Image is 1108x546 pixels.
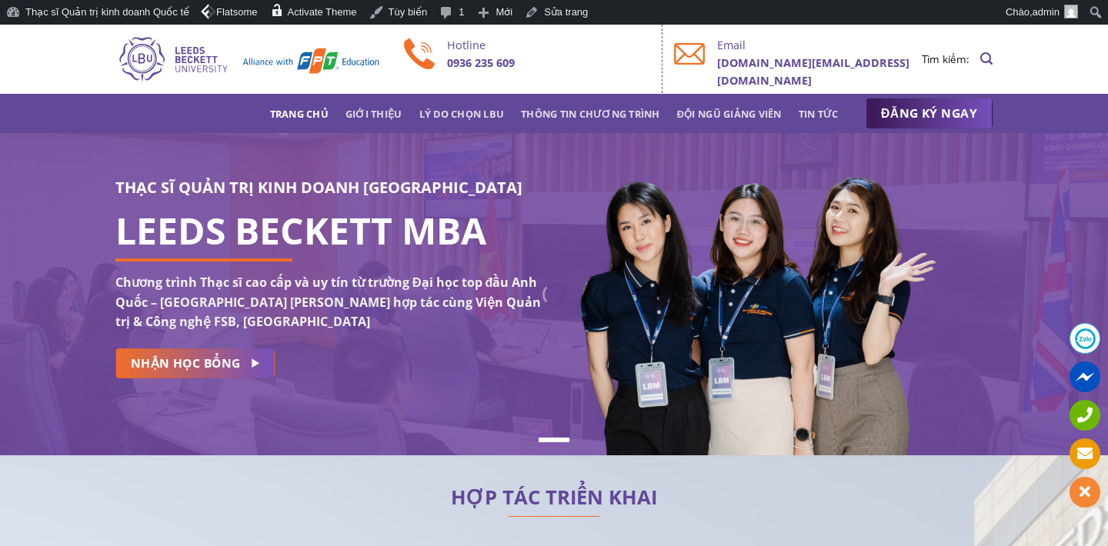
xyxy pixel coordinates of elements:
[866,98,993,129] a: ĐĂNG KÝ NGAY
[980,44,993,74] a: Search
[115,35,381,84] img: Thạc sĩ Quản trị kinh doanh Quốc tế
[717,55,909,88] b: [DOMAIN_NAME][EMAIL_ADDRESS][DOMAIN_NAME]
[1033,6,1060,18] span: admin
[881,104,977,123] span: ĐĂNG KÝ NGAY
[270,100,329,128] a: Trang chủ
[922,51,969,68] li: Tìm kiếm:
[508,516,600,518] img: line-lbu.jpg
[717,36,921,54] p: Email
[521,100,660,128] a: Thông tin chương trình
[799,100,839,128] a: Tin tức
[677,100,782,128] a: Đội ngũ giảng viên
[539,438,569,442] li: Page dot 1
[115,490,993,505] h2: HỢP TÁC TRIỂN KHAI
[115,348,275,378] a: NHẬN HỌC BỔNG
[447,36,651,54] p: Hotline
[345,100,402,128] a: Giới thiệu
[115,221,542,240] h1: LEEDS BECKETT MBA
[419,100,505,128] a: Lý do chọn LBU
[131,354,241,373] span: NHẬN HỌC BỔNG
[115,274,541,330] strong: Chương trình Thạc sĩ cao cấp và uy tín từ trường Đại học top đầu Anh Quốc – [GEOGRAPHIC_DATA] [PE...
[115,175,542,200] h3: THẠC SĨ QUẢN TRỊ KINH DOANH [GEOGRAPHIC_DATA]
[447,55,515,70] b: 0936 235 609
